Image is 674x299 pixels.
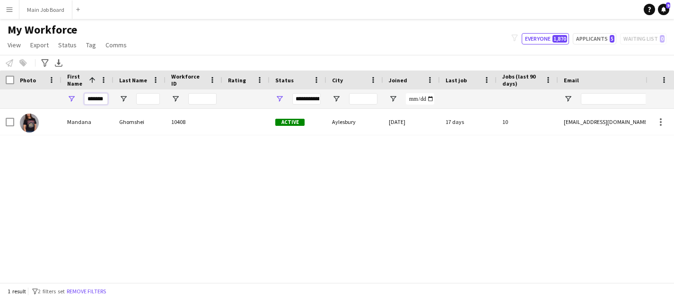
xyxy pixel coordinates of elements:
[82,39,100,51] a: Tag
[67,73,85,87] span: First Name
[326,109,383,135] div: Aylesbury
[383,109,440,135] div: [DATE]
[564,95,572,103] button: Open Filter Menu
[20,114,39,132] img: Mandana Ghomshei
[102,39,131,51] a: Comms
[666,2,670,9] span: 9
[502,73,541,87] span: Jobs (last 90 days)
[86,41,96,49] span: Tag
[171,95,180,103] button: Open Filter Menu
[20,77,36,84] span: Photo
[332,95,341,103] button: Open Filter Menu
[30,41,49,49] span: Export
[552,35,567,43] span: 1,870
[8,23,77,37] span: My Workforce
[497,109,558,135] div: 10
[573,33,616,44] button: Applicants5
[105,41,127,49] span: Comms
[61,109,114,135] div: Mandana
[349,93,377,105] input: City Filter Input
[228,77,246,84] span: Rating
[446,77,467,84] span: Last job
[136,93,160,105] input: Last Name Filter Input
[188,93,217,105] input: Workforce ID Filter Input
[610,35,614,43] span: 5
[332,77,343,84] span: City
[4,39,25,51] a: View
[38,288,65,295] span: 2 filters set
[406,93,434,105] input: Joined Filter Input
[166,109,222,135] div: 10408
[119,77,147,84] span: Last Name
[65,286,108,297] button: Remove filters
[26,39,53,51] a: Export
[58,41,77,49] span: Status
[39,57,51,69] app-action-btn: Advanced filters
[440,109,497,135] div: 17 days
[389,95,397,103] button: Open Filter Menu
[54,39,80,51] a: Status
[8,41,21,49] span: View
[53,57,64,69] app-action-btn: Export XLSX
[67,95,76,103] button: Open Filter Menu
[84,93,108,105] input: First Name Filter Input
[19,0,72,19] button: Main Job Board
[114,109,166,135] div: Ghomshei
[389,77,407,84] span: Joined
[171,73,205,87] span: Workforce ID
[564,77,579,84] span: Email
[119,95,128,103] button: Open Filter Menu
[275,77,294,84] span: Status
[658,4,669,15] a: 9
[522,33,569,44] button: Everyone1,870
[275,95,284,103] button: Open Filter Menu
[275,119,305,126] span: Active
